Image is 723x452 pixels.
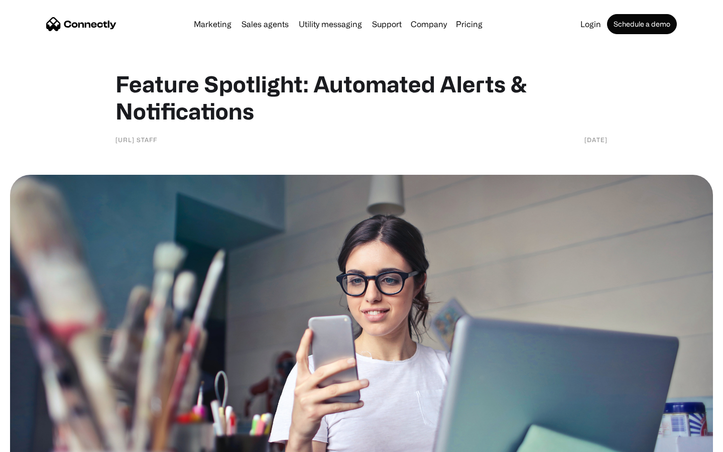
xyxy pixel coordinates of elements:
div: [DATE] [584,135,608,145]
h1: Feature Spotlight: Automated Alerts & Notifications [115,70,608,125]
div: [URL] staff [115,135,157,145]
a: Pricing [452,20,487,28]
a: Marketing [190,20,235,28]
a: Sales agents [237,20,293,28]
a: Support [368,20,406,28]
a: Schedule a demo [607,14,677,34]
ul: Language list [20,434,60,448]
a: Utility messaging [295,20,366,28]
div: Company [411,17,447,31]
a: Login [576,20,605,28]
aside: Language selected: English [10,434,60,448]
